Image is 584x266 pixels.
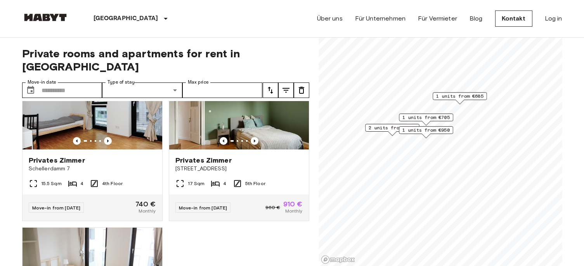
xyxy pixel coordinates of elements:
[23,57,162,149] img: Marketing picture of unit DE-03-039-01M
[294,82,309,98] button: tune
[169,56,309,221] a: Marketing picture of unit DE-03-001-003-04HFPrevious imagePrevious imagePrivates Zimmer[STREET_AD...
[251,137,258,145] button: Previous image
[94,14,158,23] p: [GEOGRAPHIC_DATA]
[265,204,280,211] span: 960 €
[321,255,355,264] a: Mapbox logo
[102,180,123,187] span: 4th Floor
[28,79,56,86] label: Move-in date
[22,14,69,21] img: Habyt
[365,124,419,136] div: Map marker
[245,180,265,187] span: 5th Floor
[223,180,226,187] span: 4
[22,47,309,73] span: Private rooms and apartments for rent in [GEOGRAPHIC_DATA]
[399,126,453,138] div: Map marker
[104,137,112,145] button: Previous image
[107,79,135,86] label: Type of stay
[545,14,562,23] a: Log in
[285,208,302,215] span: Monthly
[139,208,156,215] span: Monthly
[470,14,483,23] a: Blog
[169,57,309,149] img: Marketing picture of unit DE-03-001-003-04HF
[355,14,406,23] a: Für Unternehmen
[418,14,457,23] a: Für Vermieter
[220,137,227,145] button: Previous image
[432,92,487,104] div: Map marker
[188,79,209,86] label: Max price
[32,205,81,211] span: Move-in from [DATE]
[23,82,38,98] button: Choose date
[29,156,85,165] span: Privates Zimmer
[29,165,156,173] span: Schellerdamm 7
[402,114,450,121] span: 1 units from €705
[399,113,453,125] div: Map marker
[179,205,227,211] span: Move-in from [DATE]
[135,201,156,208] span: 740 €
[188,180,205,187] span: 17 Sqm
[369,124,416,131] span: 2 units from €910
[175,165,303,173] span: [STREET_ADDRESS]
[495,10,532,27] a: Kontakt
[402,127,449,134] span: 1 units from €950
[73,137,81,145] button: Previous image
[41,180,62,187] span: 15.5 Sqm
[317,14,343,23] a: Über uns
[436,93,483,100] span: 1 units from €685
[283,201,303,208] span: 910 €
[278,82,294,98] button: tune
[263,82,278,98] button: tune
[175,156,232,165] span: Privates Zimmer
[80,180,83,187] span: 4
[22,56,163,221] a: Marketing picture of unit DE-03-039-01MPrevious imagePrevious imagePrivates ZimmerSchellerdamm 71...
